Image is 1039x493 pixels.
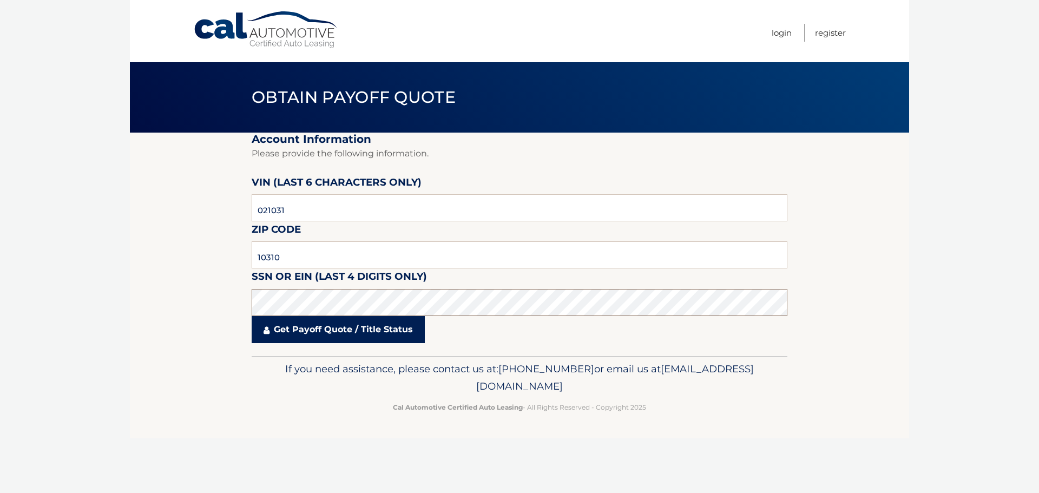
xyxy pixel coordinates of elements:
[252,87,456,107] span: Obtain Payoff Quote
[252,268,427,288] label: SSN or EIN (last 4 digits only)
[772,24,792,42] a: Login
[193,11,339,49] a: Cal Automotive
[252,316,425,343] a: Get Payoff Quote / Title Status
[252,133,787,146] h2: Account Information
[393,403,523,411] strong: Cal Automotive Certified Auto Leasing
[252,146,787,161] p: Please provide the following information.
[252,174,422,194] label: VIN (last 6 characters only)
[498,363,594,375] span: [PHONE_NUMBER]
[259,360,780,395] p: If you need assistance, please contact us at: or email us at
[815,24,846,42] a: Register
[259,402,780,413] p: - All Rights Reserved - Copyright 2025
[252,221,301,241] label: Zip Code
